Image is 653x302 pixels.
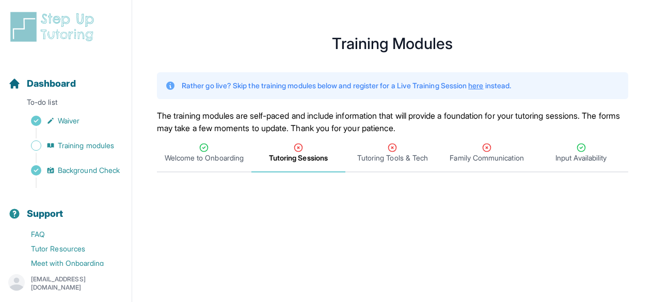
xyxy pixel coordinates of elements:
[157,109,628,134] p: The training modules are self-paced and include information that will provide a foundation for yo...
[58,140,114,151] span: Training modules
[8,256,132,281] a: Meet with Onboarding Support
[8,138,132,153] a: Training modules
[269,153,328,163] span: Tutoring Sessions
[8,76,76,91] a: Dashboard
[8,227,132,242] a: FAQ
[8,10,100,43] img: logo
[450,153,523,163] span: Family Communication
[357,153,428,163] span: Tutoring Tools & Tech
[8,242,132,256] a: Tutor Resources
[27,76,76,91] span: Dashboard
[31,275,123,292] p: [EMAIL_ADDRESS][DOMAIN_NAME]
[27,206,63,221] span: Support
[555,153,607,163] span: Input Availability
[4,190,128,225] button: Support
[468,81,483,90] a: here
[58,116,79,126] span: Waiver
[4,97,128,112] p: To-do list
[8,163,132,178] a: Background Check
[8,114,132,128] a: Waiver
[58,165,120,176] span: Background Check
[165,153,244,163] span: Welcome to Onboarding
[8,274,123,293] button: [EMAIL_ADDRESS][DOMAIN_NAME]
[182,81,511,91] p: Rather go live? Skip the training modules below and register for a Live Training Session instead.
[4,60,128,95] button: Dashboard
[157,37,628,50] h1: Training Modules
[157,134,628,172] nav: Tabs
